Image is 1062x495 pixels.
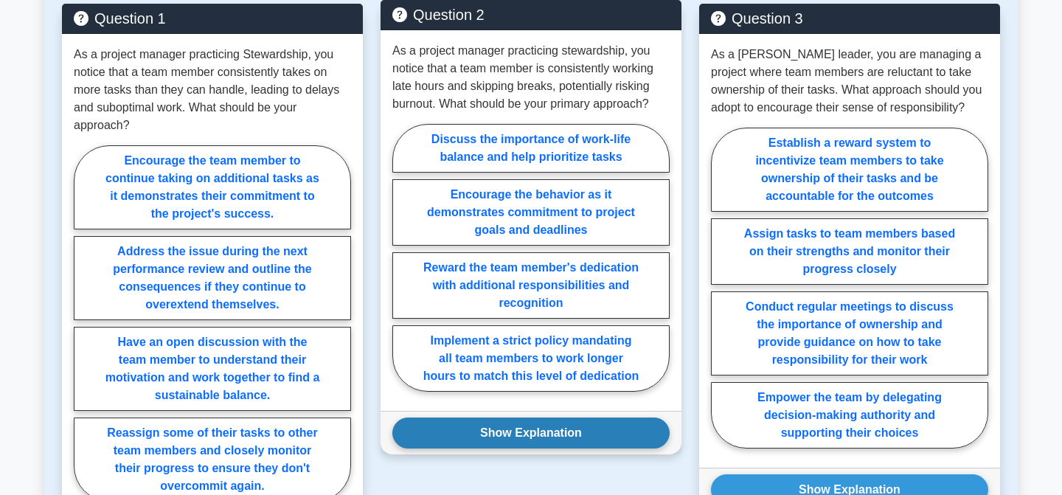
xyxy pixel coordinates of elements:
[392,418,670,449] button: Show Explanation
[74,46,351,134] p: As a project manager practicing Stewardship, you notice that a team member consistently takes on ...
[392,42,670,113] p: As a project manager practicing stewardship, you notice that a team member is consistently workin...
[74,10,351,27] h5: Question 1
[711,128,988,212] label: Establish a reward system to incentivize team members to take ownership of their tasks and be acc...
[74,327,351,411] label: Have an open discussion with the team member to understand their motivation and work together to ...
[392,325,670,392] label: Implement a strict policy mandating all team members to work longer hours to match this level of ...
[392,179,670,246] label: Encourage the behavior as it demonstrates commitment to project goals and deadlines
[711,291,988,375] label: Conduct regular meetings to discuss the importance of ownership and provide guidance on how to ta...
[74,236,351,320] label: Address the issue during the next performance review and outline the consequences if they continu...
[711,46,988,117] p: As a [PERSON_NAME] leader, you are managing a project where team members are reluctant to take ow...
[392,252,670,319] label: Reward the team member's dedication with additional responsibilities and recognition
[392,6,670,24] h5: Question 2
[711,382,988,449] label: Empower the team by delegating decision-making authority and supporting their choices
[711,218,988,285] label: Assign tasks to team members based on their strengths and monitor their progress closely
[392,124,670,173] label: Discuss the importance of work-life balance and help prioritize tasks
[711,10,988,27] h5: Question 3
[74,145,351,229] label: Encourage the team member to continue taking on additional tasks as it demonstrates their commitm...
